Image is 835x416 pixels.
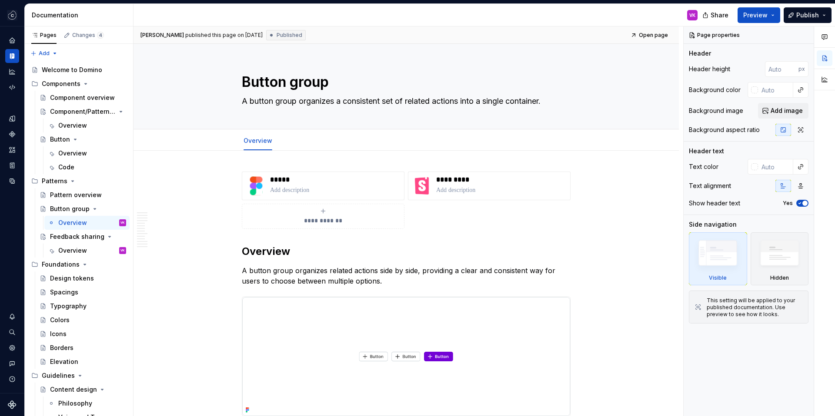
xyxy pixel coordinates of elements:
[50,302,87,310] div: Typography
[42,66,102,74] div: Welcome to Domino
[5,112,19,125] div: Design tokens
[58,399,92,408] div: Philosophy
[32,11,130,20] div: Documentation
[240,94,569,108] textarea: A button group organizes a consistent set of related actions into a single container.
[28,77,130,91] div: Components
[242,265,571,286] p: A button group organizes related actions side by side, providing a clear and consistent way for u...
[36,327,130,341] a: Icons
[50,93,115,102] div: Component overview
[8,400,17,409] svg: Supernova Logo
[42,260,80,269] div: Foundations
[240,131,276,149] div: Overview
[50,107,116,116] div: Component/Pattern [template]
[44,146,130,160] a: Overview
[120,218,125,227] div: VK
[44,396,130,410] a: Philosophy
[36,105,130,119] a: Component/Pattern [template]
[765,61,798,77] input: Auto
[39,50,50,57] span: Add
[50,343,73,352] div: Borders
[50,205,90,213] div: Button group
[58,218,87,227] div: Overview
[240,72,569,92] textarea: Button group
[36,355,130,369] a: Elevation
[5,357,19,370] button: Contact support
[758,159,793,175] input: Auto
[58,246,87,255] div: Overview
[44,119,130,132] a: Overview
[689,162,718,171] div: Text color
[5,33,19,47] a: Home
[689,86,741,94] div: Background color
[5,143,19,157] div: Assets
[36,313,130,327] a: Colors
[689,106,743,115] div: Background image
[36,132,130,146] a: Button
[7,10,17,20] img: f5634f2a-3c0d-4c0b-9dc3-3862a3e014c7.png
[42,177,67,185] div: Patterns
[5,80,19,94] a: Code automation
[44,216,130,230] a: OverviewVK
[770,274,789,281] div: Hidden
[44,160,130,174] a: Code
[50,191,102,199] div: Pattern overview
[5,325,19,339] button: Search ⌘K
[5,310,19,324] button: Notifications
[758,103,808,119] button: Add image
[412,175,433,196] img: de0f0c00-f94d-4e92-8c29-67dc417fe154.svg
[42,79,80,88] div: Components
[58,163,74,172] div: Code
[36,299,130,313] a: Typography
[36,188,130,202] a: Pattern overview
[689,232,747,285] div: Visible
[28,47,60,59] button: Add
[242,297,570,416] img: 662a6949-bbae-4f10-af8e-f7e7159bab3d.png
[36,91,130,105] a: Component overview
[5,65,19,79] div: Analytics
[36,341,130,355] a: Borders
[97,32,104,39] span: 4
[42,371,75,380] div: Guidelines
[751,232,809,285] div: Hidden
[698,7,734,23] button: Share
[246,175,267,196] img: 35377f25-c4b9-4728-9181-78ec15569014.svg
[244,137,272,144] a: Overview
[771,106,803,115] span: Add image
[277,32,302,39] span: Published
[50,357,78,366] div: Elevation
[50,232,104,241] div: Feedback sharing
[796,11,819,20] span: Publish
[5,127,19,141] a: Components
[711,11,728,20] span: Share
[58,149,87,158] div: Overview
[140,32,184,39] span: [PERSON_NAME]
[689,12,695,19] div: VK
[689,147,724,155] div: Header text
[707,297,803,318] div: This setting will be applied to your published documentation. Use preview to see how it looks.
[798,66,805,73] p: px
[242,244,571,258] h2: Overview
[185,32,263,39] div: published this page on [DATE]
[689,65,730,73] div: Header height
[689,125,760,134] div: Background aspect ratio
[50,135,70,144] div: Button
[5,341,19,355] a: Settings
[5,174,19,188] a: Data sources
[31,32,57,39] div: Pages
[44,244,130,258] a: OverviewVK
[639,32,668,39] span: Open page
[5,158,19,172] a: Storybook stories
[5,49,19,63] a: Documentation
[743,11,768,20] span: Preview
[50,330,67,338] div: Icons
[28,258,130,271] div: Foundations
[738,7,780,23] button: Preview
[628,29,672,41] a: Open page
